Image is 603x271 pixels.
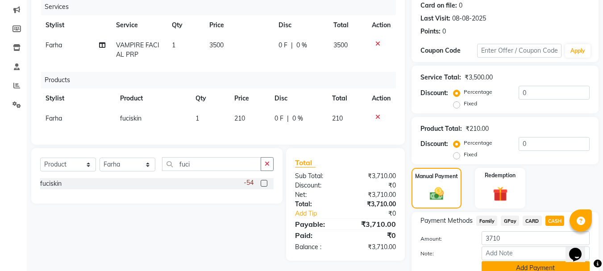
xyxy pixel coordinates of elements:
[420,73,461,82] div: Service Total:
[425,186,448,202] img: _cash.svg
[288,200,345,209] div: Total:
[345,190,403,200] div: ₹3,710.00
[292,114,303,123] span: 0 %
[345,171,403,181] div: ₹3,710.00
[273,15,328,35] th: Disc
[162,157,261,171] input: Search or Scan
[420,139,448,149] div: Discount:
[111,15,167,35] th: Service
[279,41,287,50] span: 0 F
[476,216,497,226] span: Family
[229,88,269,108] th: Price
[459,1,462,10] div: 0
[46,114,62,122] span: Farha
[333,41,348,49] span: 3500
[464,100,477,108] label: Fixed
[415,172,458,180] label: Manual Payment
[269,88,327,108] th: Disc
[288,242,345,252] div: Balance :
[420,1,457,10] div: Card on file:
[345,230,403,241] div: ₹0
[274,114,283,123] span: 0 F
[420,216,473,225] span: Payment Methods
[420,46,477,55] div: Coupon Code
[366,15,396,35] th: Action
[545,216,565,226] span: CASH
[465,73,493,82] div: ₹3,500.00
[166,15,204,35] th: Qty
[116,41,159,58] span: VAMPIRE FACIAL PRP
[40,179,62,188] div: fuciskin
[115,88,190,108] th: Product
[482,231,590,245] input: Amount
[172,41,175,49] span: 1
[244,178,254,188] span: -54
[291,41,293,50] span: |
[46,41,62,49] span: Farha
[288,181,345,190] div: Discount:
[523,216,542,226] span: CARD
[452,14,486,23] div: 08-08-2025
[414,250,474,258] label: Note:
[345,181,403,190] div: ₹0
[488,185,512,203] img: _gift.svg
[288,230,345,241] div: Paid:
[40,88,115,108] th: Stylist
[195,114,199,122] span: 1
[420,124,462,133] div: Product Total:
[420,27,441,36] div: Points:
[288,171,345,181] div: Sub Total:
[366,88,396,108] th: Action
[566,235,594,262] iframe: chat widget
[328,15,367,35] th: Total
[565,44,591,58] button: Apply
[40,15,111,35] th: Stylist
[420,88,448,98] div: Discount:
[41,72,403,88] div: Products
[464,150,477,158] label: Fixed
[288,219,345,229] div: Payable:
[327,88,367,108] th: Total
[464,139,492,147] label: Percentage
[345,219,403,229] div: ₹3,710.00
[209,41,224,49] span: 3500
[332,114,343,122] span: 210
[345,242,403,252] div: ₹3,710.00
[414,235,474,243] label: Amount:
[295,158,316,167] span: Total
[477,44,561,58] input: Enter Offer / Coupon Code
[466,124,489,133] div: ₹210.00
[234,114,245,122] span: 210
[420,14,450,23] div: Last Visit:
[464,88,492,96] label: Percentage
[296,41,307,50] span: 0 %
[204,15,273,35] th: Price
[482,246,590,260] input: Add Note
[288,209,355,218] a: Add Tip
[501,216,519,226] span: GPay
[442,27,446,36] div: 0
[485,171,516,179] label: Redemption
[288,190,345,200] div: Net:
[355,209,403,218] div: ₹0
[120,114,141,122] span: fuciskin
[287,114,289,123] span: |
[190,88,229,108] th: Qty
[345,200,403,209] div: ₹3,710.00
